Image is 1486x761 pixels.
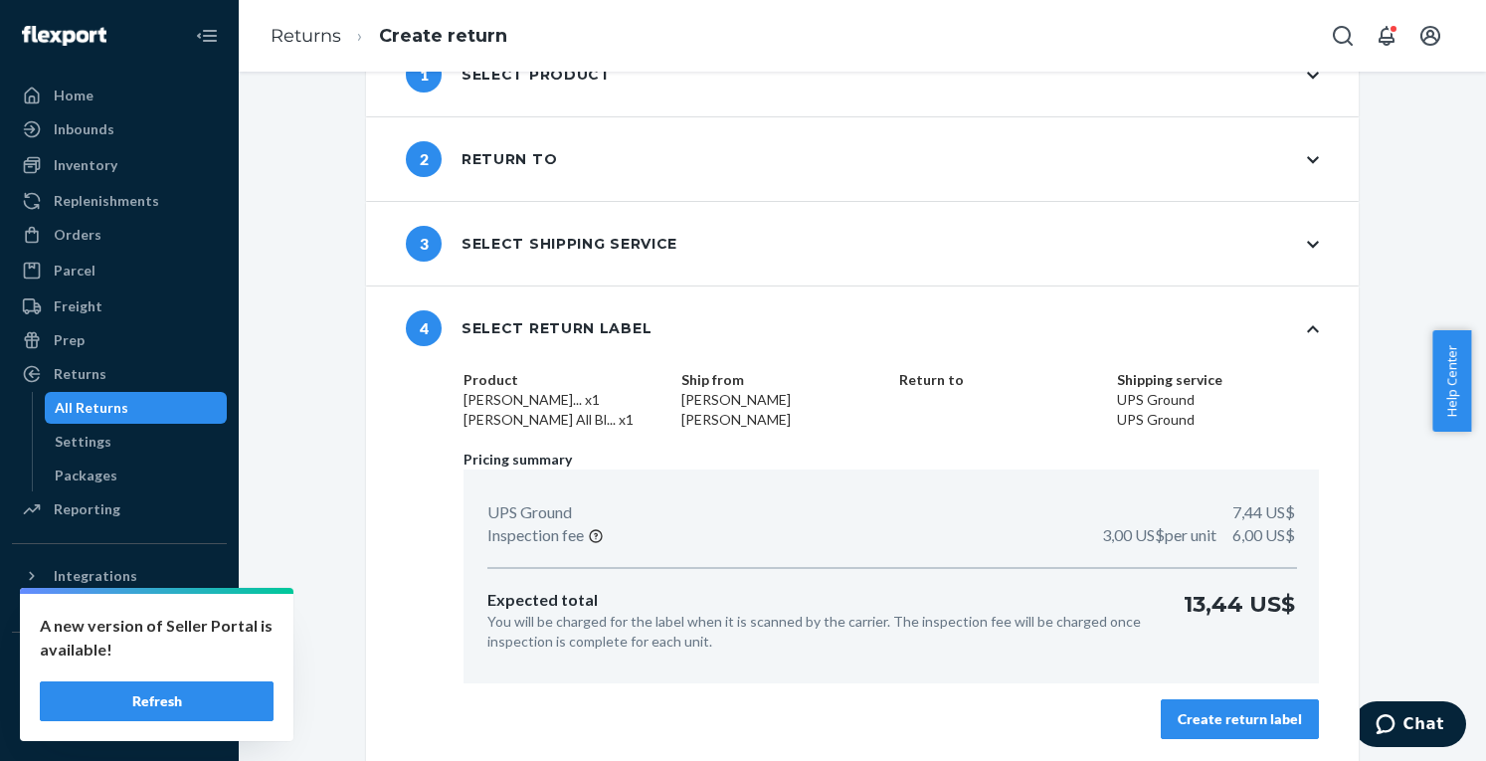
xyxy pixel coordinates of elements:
div: All Returns [55,398,128,418]
a: Replenishments [12,185,227,217]
div: Orders [54,225,101,245]
p: Expected total [487,589,1152,612]
p: UPS Ground [487,501,572,524]
button: Refresh [40,681,274,721]
button: Open notifications [1367,16,1406,56]
p: You will be charged for the label when it is scanned by the carrier. The inspection fee will be c... [487,612,1152,652]
div: Prep [54,330,85,350]
a: Add Fast Tag [12,722,227,746]
div: Select shipping service [406,226,677,262]
span: 2 [406,141,442,177]
p: 7,44 US$ [1232,501,1295,524]
button: Help Center [1432,330,1471,432]
iframe: Abre un widget desde donde se puede chatear con uno de los agentes [1360,701,1466,751]
dt: Product [464,370,665,390]
dd: [PERSON_NAME] [681,390,883,410]
a: Orders [12,219,227,251]
div: Replenishments [54,191,159,211]
p: Inspection fee [487,524,584,547]
button: Create return label [1161,699,1319,739]
a: Packages [45,460,228,491]
div: Freight [54,296,102,316]
div: Settings [55,432,111,452]
div: Return to [406,141,557,177]
dd: UPS Ground [1117,390,1319,410]
div: Create return label [1178,709,1302,729]
a: Settings [45,426,228,458]
span: 3 [406,226,442,262]
a: Inventory [12,149,227,181]
dt: Ship from [681,370,883,390]
a: Shopify Fast Tags [12,682,227,714]
div: Integrations [54,566,137,586]
p: Pricing summary [464,450,1319,470]
span: 1 [406,57,442,93]
a: Prep [12,324,227,356]
a: Returns [271,25,341,47]
button: Fast Tags [12,649,227,680]
div: Returns [54,364,106,384]
a: Inbounds [12,113,227,145]
p: A new version of Seller Portal is available! [40,614,274,662]
button: Close Navigation [187,16,227,56]
ol: breadcrumbs [255,7,523,66]
div: Inbounds [54,119,114,139]
span: 4 [406,310,442,346]
a: Freight [12,290,227,322]
dt: Return to [899,370,1101,390]
div: Home [54,86,93,105]
span: 3,00 US$ per unit [1102,525,1216,544]
div: Reporting [54,499,120,519]
a: Create return [379,25,507,47]
a: Parcel [12,255,227,286]
p: 6,00 US$ [1102,524,1295,547]
button: Integrations [12,560,227,592]
a: Add Integration [12,600,227,624]
dd: [PERSON_NAME] [681,410,883,430]
button: Open Search Box [1323,16,1363,56]
dd: [PERSON_NAME] All Bl... x1 [464,410,665,430]
p: 13,44 US$ [1184,589,1295,652]
a: All Returns [45,392,228,424]
div: Select return label [406,310,651,346]
a: Home [12,80,227,111]
div: Inventory [54,155,117,175]
div: Packages [55,466,117,485]
div: Select product [406,57,612,93]
div: Parcel [54,261,95,281]
dd: UPS Ground [1117,410,1319,430]
img: Flexport logo [22,26,106,46]
dt: Shipping service [1117,370,1319,390]
a: Reporting [12,493,227,525]
dd: [PERSON_NAME]... x1 [464,390,665,410]
button: Open account menu [1410,16,1450,56]
a: Returns [12,358,227,390]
